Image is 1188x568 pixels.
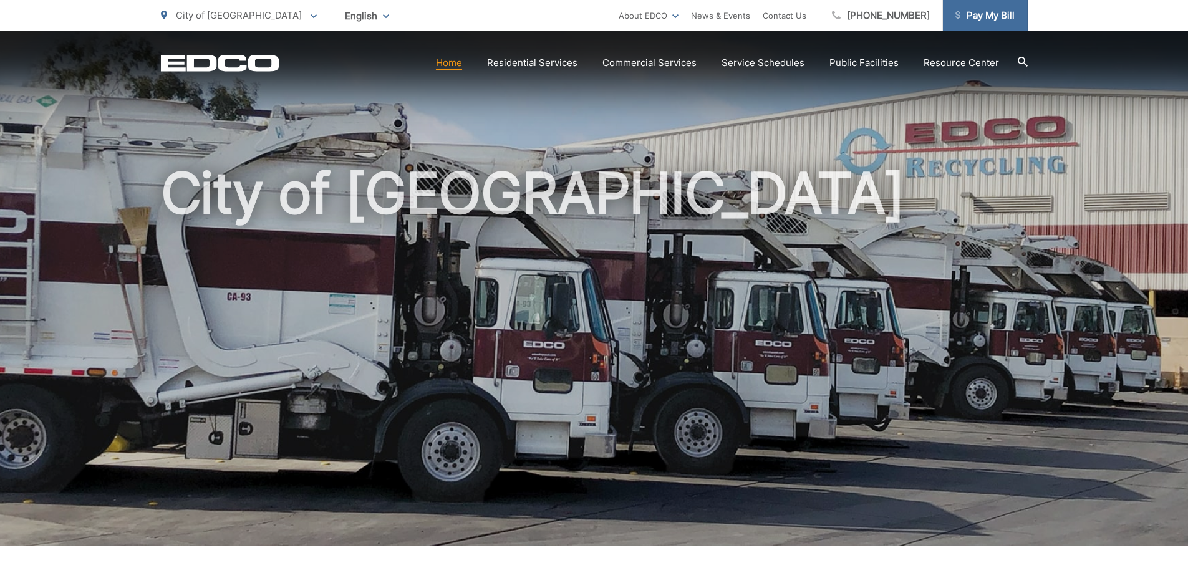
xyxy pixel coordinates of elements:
[487,55,577,70] a: Residential Services
[336,5,398,27] span: English
[691,8,750,23] a: News & Events
[602,55,697,70] a: Commercial Services
[955,8,1015,23] span: Pay My Bill
[722,55,804,70] a: Service Schedules
[161,162,1028,557] h1: City of [GEOGRAPHIC_DATA]
[924,55,999,70] a: Resource Center
[176,9,302,21] span: City of [GEOGRAPHIC_DATA]
[763,8,806,23] a: Contact Us
[829,55,899,70] a: Public Facilities
[619,8,679,23] a: About EDCO
[161,54,279,72] a: EDCD logo. Return to the homepage.
[436,55,462,70] a: Home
